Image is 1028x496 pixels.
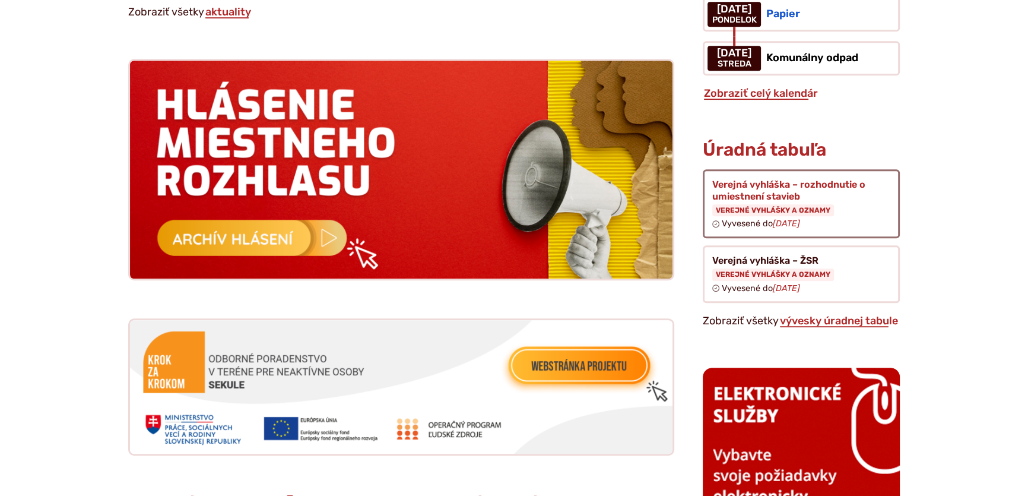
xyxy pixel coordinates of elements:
[703,169,900,238] a: Verejná vyhláška – rozhodnutie o umiestnení stavieb Verejné vyhlášky a oznamy Vyvesené do[DATE]
[703,87,819,100] a: Zobraziť celý kalendár
[128,4,674,21] p: Zobraziť všetky
[717,59,751,69] span: streda
[766,51,858,64] span: Komunálny odpad
[703,140,826,160] h3: Úradná tabuľa
[204,5,252,18] a: Zobraziť všetky aktuality
[717,48,751,59] span: [DATE]
[766,7,800,20] span: Papier
[703,245,900,303] a: Verejná vyhláška – ŽSR Verejné vyhlášky a oznamy Vyvesené do[DATE]
[703,312,900,330] p: Zobraziť všetky
[779,314,899,327] a: Zobraziť celú úradnú tabuľu
[712,15,756,25] span: pondelok
[712,4,756,15] span: [DATE]
[703,41,900,75] a: Komunálny odpad [DATE] streda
